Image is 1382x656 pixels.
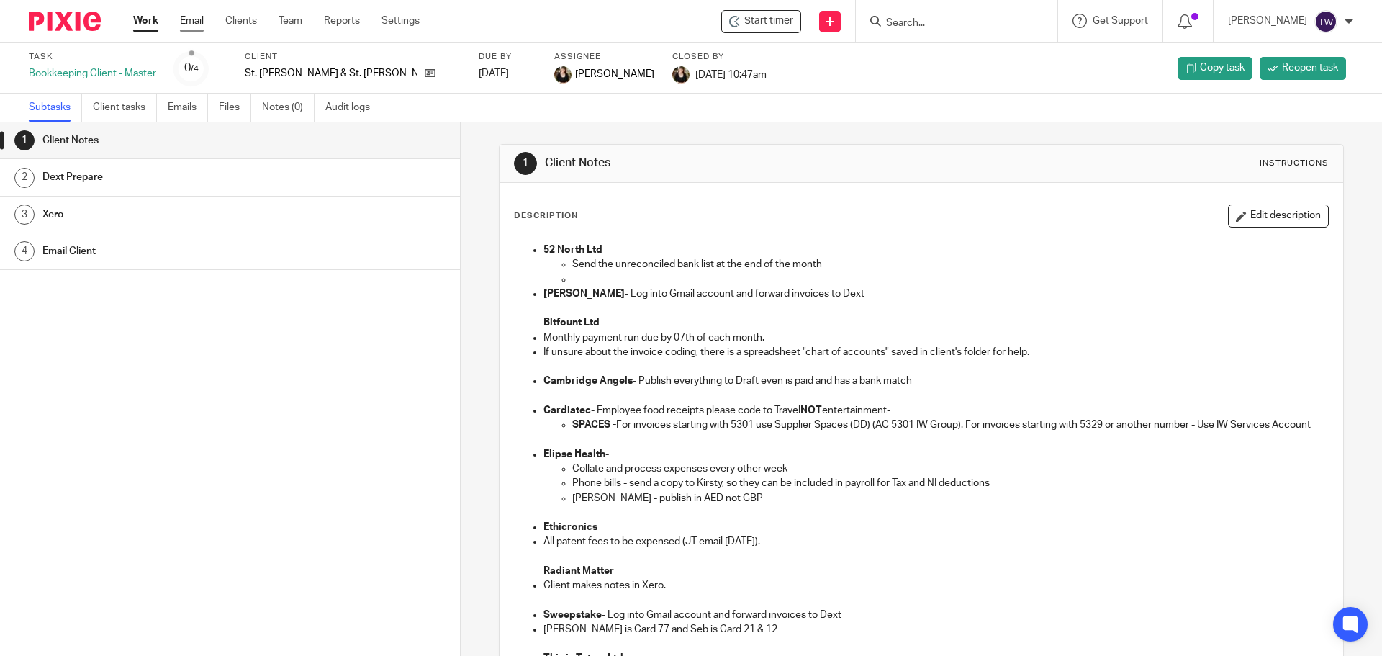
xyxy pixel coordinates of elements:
strong: Sweepstake [543,610,602,620]
strong: Elipse Health [543,449,605,459]
p: Phone bills - send a copy to Kirsty, so they can be included in payroll for Tax and NI deductions [572,476,1327,490]
div: 4 [14,241,35,261]
a: Copy task [1178,57,1252,80]
img: Pixie [29,12,101,31]
strong: Radiant Matter [543,566,614,576]
a: Reports [324,14,360,28]
label: Closed by [672,51,767,63]
p: Send the unreconciled bank list at the end of the month [572,257,1327,271]
div: 1 [14,130,35,150]
span: Get Support [1093,16,1148,26]
div: Bookkeeping Client - Master [29,66,156,81]
small: /4 [191,65,199,73]
a: Reopen task [1260,57,1346,80]
div: 2 [14,168,35,188]
a: Clients [225,14,257,28]
img: svg%3E [1314,10,1337,33]
strong: Bitfount Ltd [543,318,600,328]
p: Description [514,210,578,222]
p: If unsure about the invoice coding, there is a spreadsheet "chart of accounts" saved in client's ... [543,345,1327,359]
label: Assignee [554,51,654,63]
p: Client makes notes in Xero. [543,578,1327,593]
p: [PERSON_NAME] [1228,14,1307,28]
button: Edit description [1228,205,1329,228]
span: Copy task [1200,60,1245,75]
span: Start timer [744,14,793,29]
span: [PERSON_NAME] [575,67,654,81]
p: [PERSON_NAME] - publish in AED not GBP [572,491,1327,506]
strong: Cardiatec [543,405,591,415]
a: Emails [168,94,208,122]
label: Due by [479,51,536,63]
a: Settings [381,14,420,28]
div: 0 [184,60,199,76]
p: Monthly payment run due by 07th of each month. [543,331,1327,345]
a: Team [279,14,302,28]
p: - [543,447,1327,462]
p: - Log into Gmail account and forward invoices to Dext [543,608,1327,622]
a: Notes (0) [262,94,315,122]
p: - Log into Gmail account and forward invoices to Dext [543,287,1327,301]
h1: Email Client [42,241,312,262]
a: Email [180,14,204,28]
h1: Dext Prepare [42,166,312,188]
span: Reopen task [1282,60,1338,75]
a: Subtasks [29,94,82,122]
a: Work [133,14,158,28]
img: Helen%20Campbell.jpeg [554,66,572,84]
p: - Publish everything to Draft even is paid and has a bank match [543,374,1327,388]
h1: Client Notes [42,130,312,151]
label: Client [245,51,461,63]
strong: Cambridge Angels [543,376,633,386]
strong: SPACES - [572,420,616,430]
p: - Employee food receipts please code to Travel entertainment- [543,403,1327,418]
p: Collate and process expenses every other week [572,462,1327,476]
p: All patent fees to be expensed (JT email [DATE]). [543,534,1327,549]
p: St. [PERSON_NAME] & St. [PERSON_NAME] [245,66,417,81]
div: [DATE] [479,66,536,81]
p: For invoices starting with 5301 use Supplier Spaces (DD) (AC 5301 IW Group). For invoices startin... [572,418,1327,432]
label: Task [29,51,156,63]
span: [DATE] 10:47am [695,69,767,79]
strong: NOT [800,405,822,415]
a: Files [219,94,251,122]
div: Instructions [1260,158,1329,169]
p: [PERSON_NAME] is Card 77 and Seb is Card 21 & 12 [543,622,1327,637]
strong: [PERSON_NAME] [543,289,625,299]
a: Audit logs [325,94,381,122]
a: Client tasks [93,94,157,122]
div: 3 [14,205,35,225]
h1: Xero [42,204,312,225]
strong: 52 North Ltd [543,245,602,255]
input: Search [885,17,1014,30]
h1: Client Notes [545,156,952,171]
strong: Ethicronics [543,522,597,532]
div: 1 [514,152,537,175]
div: St. John & St. Anne - Bookkeeping Client - Master [721,10,801,33]
img: Helen%20Campbell.jpeg [672,66,690,84]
